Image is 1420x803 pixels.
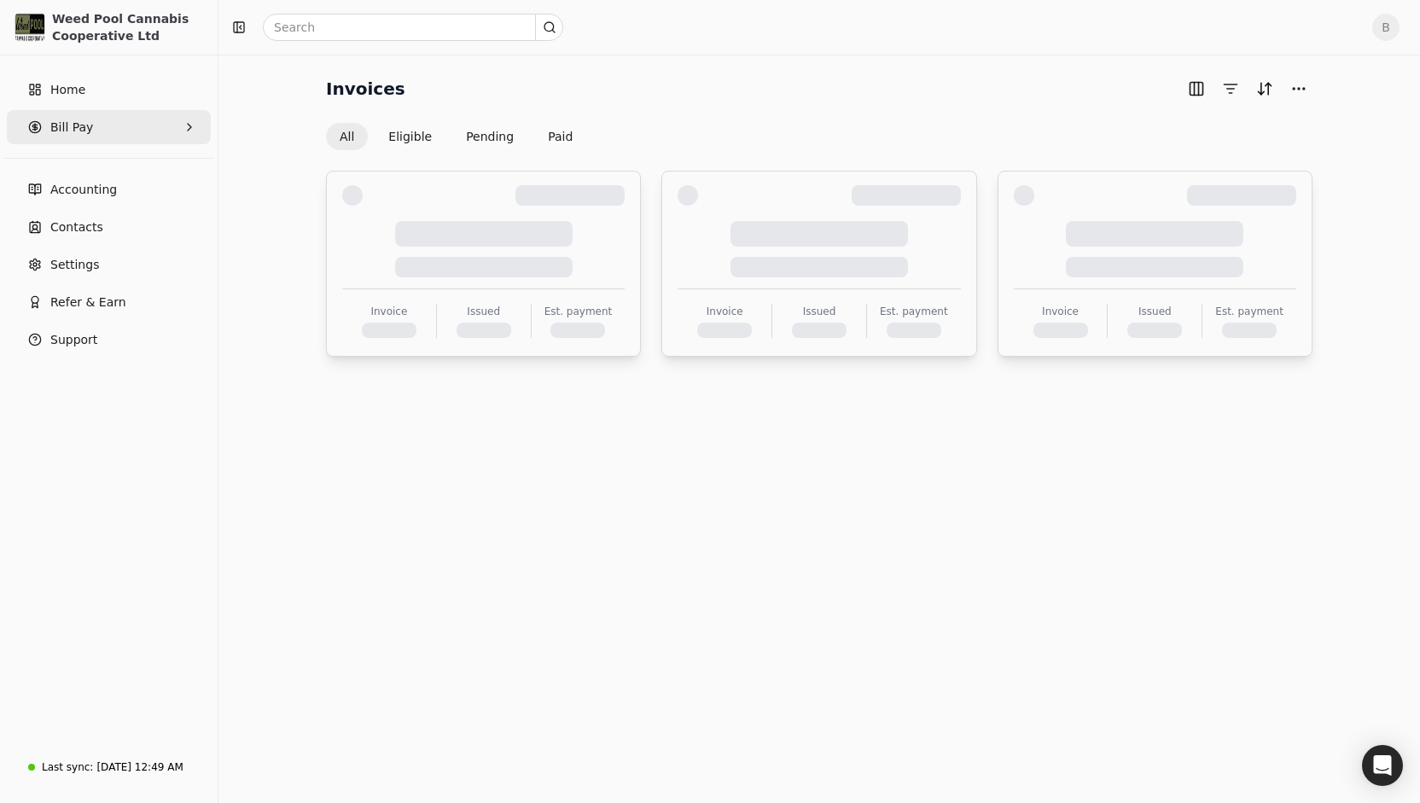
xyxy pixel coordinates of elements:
div: Est. payment [880,304,948,319]
a: Home [7,73,211,107]
a: Last sync:[DATE] 12:49 AM [7,752,211,783]
div: [DATE] 12:49 AM [96,759,183,775]
div: Issued [467,304,500,319]
button: All [326,123,368,150]
button: Paid [534,123,586,150]
button: Refer & Earn [7,285,211,319]
a: Settings [7,247,211,282]
div: Est. payment [1215,304,1283,319]
span: Accounting [50,181,117,199]
button: B [1372,14,1400,41]
img: 64e970d0-04cb-4be5-87af-bbaf9055ec30.png [15,12,45,43]
button: Support [7,323,211,357]
div: Weed Pool Cannabis Cooperative Ltd [52,10,203,44]
div: Issued [1138,304,1172,319]
span: Bill Pay [50,119,93,137]
button: Sort [1251,75,1278,102]
span: Contacts [50,218,103,236]
div: Invoice [1042,304,1079,319]
button: Pending [452,123,527,150]
button: More [1285,75,1312,102]
span: Home [50,81,85,99]
button: Eligible [375,123,445,150]
span: Support [50,331,97,349]
div: Est. payment [544,304,613,319]
div: Last sync: [42,759,93,775]
div: Invoice [370,304,407,319]
div: Open Intercom Messenger [1362,745,1403,786]
div: Invoice [707,304,743,319]
a: Contacts [7,210,211,244]
a: Accounting [7,172,211,207]
div: Invoice filter options [326,123,586,150]
span: Settings [50,256,99,274]
button: Bill Pay [7,110,211,144]
input: Search [263,14,563,41]
div: Issued [803,304,836,319]
h2: Invoices [326,75,405,102]
span: Refer & Earn [50,294,126,311]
